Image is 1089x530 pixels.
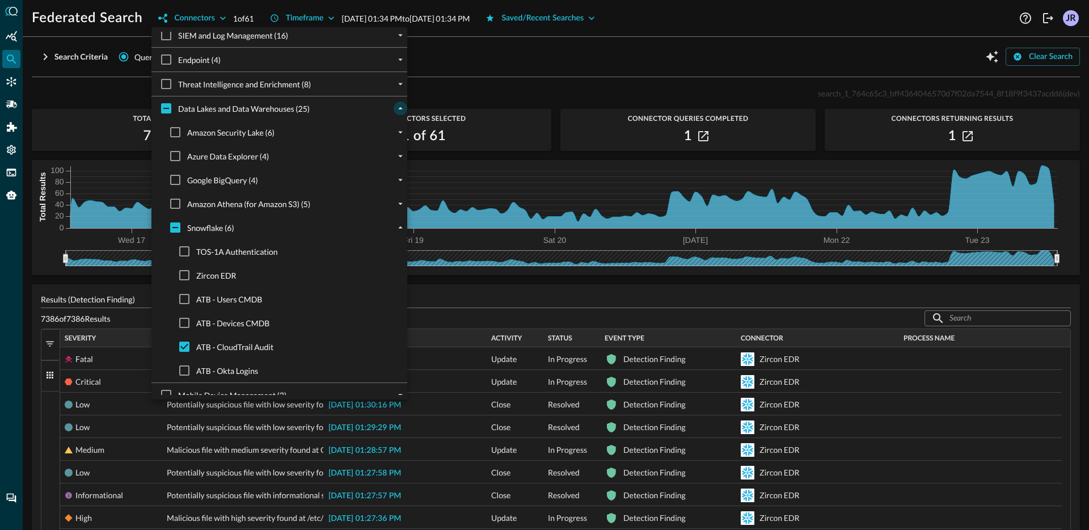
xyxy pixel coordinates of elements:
button: expand [394,197,407,211]
span: Endpoint (4) [178,54,221,66]
span: ATB - Users CMDB [196,293,262,305]
span: SIEM and Log Management (16) [178,30,288,41]
button: expand [394,125,407,139]
span: ATB - Okta Logins [196,365,258,377]
span: ATB - CloudTrail Audit [196,341,273,353]
button: expand [394,77,407,91]
button: expand [394,173,407,187]
span: Google BigQuery (4) [187,174,258,186]
span: Mobile Device Management (2) [178,389,286,401]
span: Data Lakes and Data Warehouses (25) [178,103,310,115]
span: Threat Intelligence and Enrichment (8) [178,78,311,90]
button: collapse [394,221,407,234]
button: collapse [394,102,407,115]
span: ATB - Devices CMDB [196,317,269,329]
button: expand [394,149,407,163]
span: TOS-1A Authentication [196,246,278,258]
span: Azure Data Explorer (4) [187,150,269,162]
button: expand [394,28,407,42]
span: Amazon Athena (for Amazon S3) (5) [187,198,310,210]
button: expand [394,53,407,66]
span: Zircon EDR [196,270,236,281]
span: Amazon Security Lake (6) [187,127,275,138]
span: Snowflake (6) [187,222,234,234]
button: expand [394,388,407,402]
